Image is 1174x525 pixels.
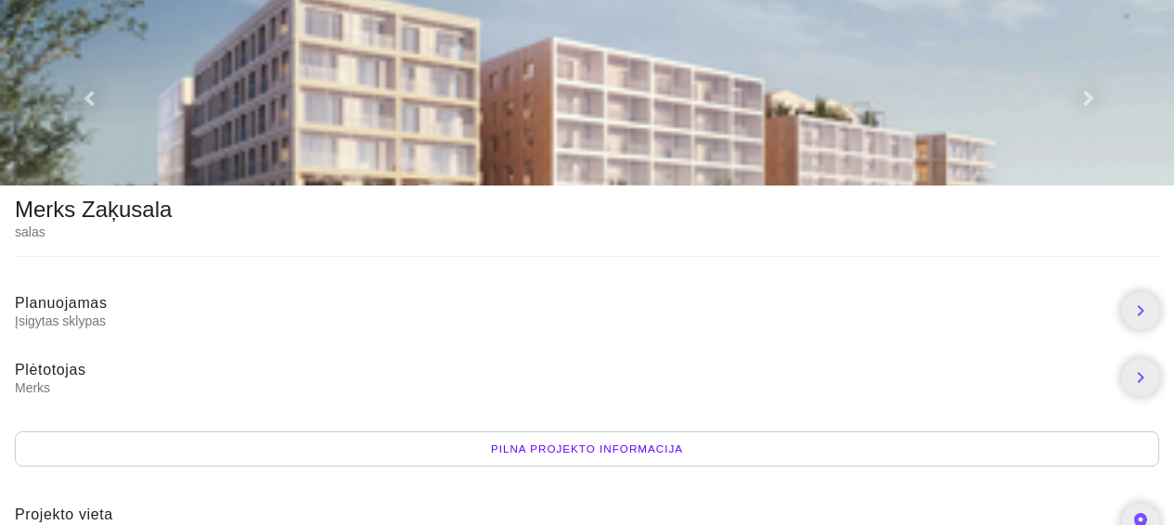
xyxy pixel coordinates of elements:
[15,295,108,311] span: Planuojamas
[15,313,1107,329] span: Įsigytas sklypas
[15,431,1159,467] div: Pilna projekto informacija
[1122,359,1159,396] a: chevron_right
[1122,292,1159,329] a: chevron_right
[15,200,172,219] div: Merks Zaķusala
[15,379,1107,396] span: Merks
[15,362,86,378] span: Plėtotojas
[1129,300,1152,322] i: chevron_right
[15,223,172,241] div: salas
[15,506,113,522] span: Projekto vieta
[1129,366,1152,389] i: chevron_right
